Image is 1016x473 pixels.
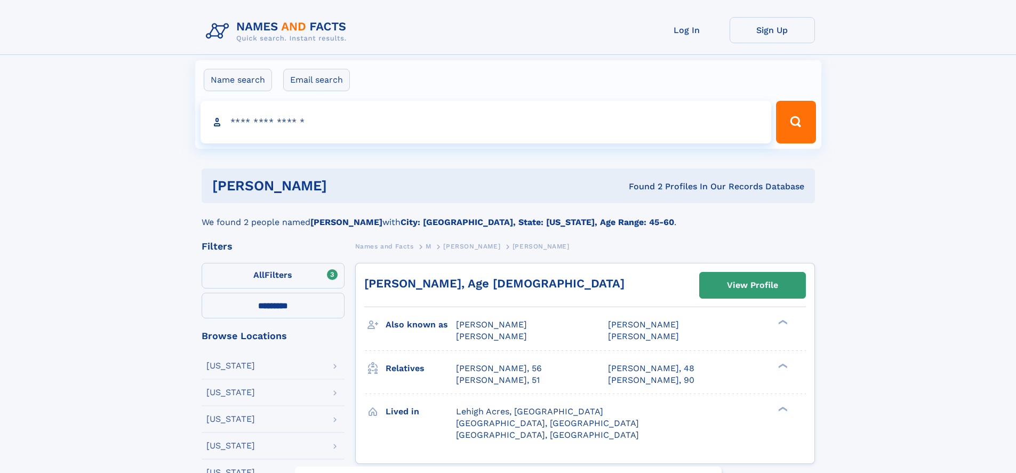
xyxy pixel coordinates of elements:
a: [PERSON_NAME], 90 [608,374,694,386]
span: All [253,270,265,280]
a: Sign Up [730,17,815,43]
a: M [426,239,431,253]
a: [PERSON_NAME], 48 [608,363,694,374]
span: [PERSON_NAME] [608,331,679,341]
div: [US_STATE] [206,362,255,370]
img: Logo Names and Facts [202,17,355,46]
a: [PERSON_NAME], Age [DEMOGRAPHIC_DATA] [364,277,625,290]
input: search input [201,101,772,143]
span: [PERSON_NAME] [513,243,570,250]
div: ❯ [775,405,788,412]
h3: Relatives [386,359,456,378]
a: [PERSON_NAME] [443,239,500,253]
div: Filters [202,242,345,251]
h3: Lived in [386,403,456,421]
span: [PERSON_NAME] [443,243,500,250]
span: [PERSON_NAME] [608,319,679,330]
div: ❯ [775,362,788,369]
span: M [426,243,431,250]
div: [US_STATE] [206,388,255,397]
span: [PERSON_NAME] [456,331,527,341]
div: View Profile [727,273,778,298]
label: Filters [202,263,345,288]
span: [PERSON_NAME] [456,319,527,330]
span: Lehigh Acres, [GEOGRAPHIC_DATA] [456,406,603,416]
a: Log In [644,17,730,43]
div: We found 2 people named with . [202,203,815,229]
h3: Also known as [386,316,456,334]
b: [PERSON_NAME] [310,217,382,227]
a: Names and Facts [355,239,414,253]
div: [US_STATE] [206,415,255,423]
a: [PERSON_NAME], 56 [456,363,542,374]
div: Browse Locations [202,331,345,341]
div: [US_STATE] [206,442,255,450]
button: Search Button [776,101,815,143]
span: [GEOGRAPHIC_DATA], [GEOGRAPHIC_DATA] [456,418,639,428]
label: Name search [204,69,272,91]
div: Found 2 Profiles In Our Records Database [478,181,804,193]
b: City: [GEOGRAPHIC_DATA], State: [US_STATE], Age Range: 45-60 [401,217,674,227]
span: [GEOGRAPHIC_DATA], [GEOGRAPHIC_DATA] [456,430,639,440]
div: ❯ [775,319,788,326]
h1: [PERSON_NAME] [212,179,478,193]
a: View Profile [700,272,805,298]
a: [PERSON_NAME], 51 [456,374,540,386]
label: Email search [283,69,350,91]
